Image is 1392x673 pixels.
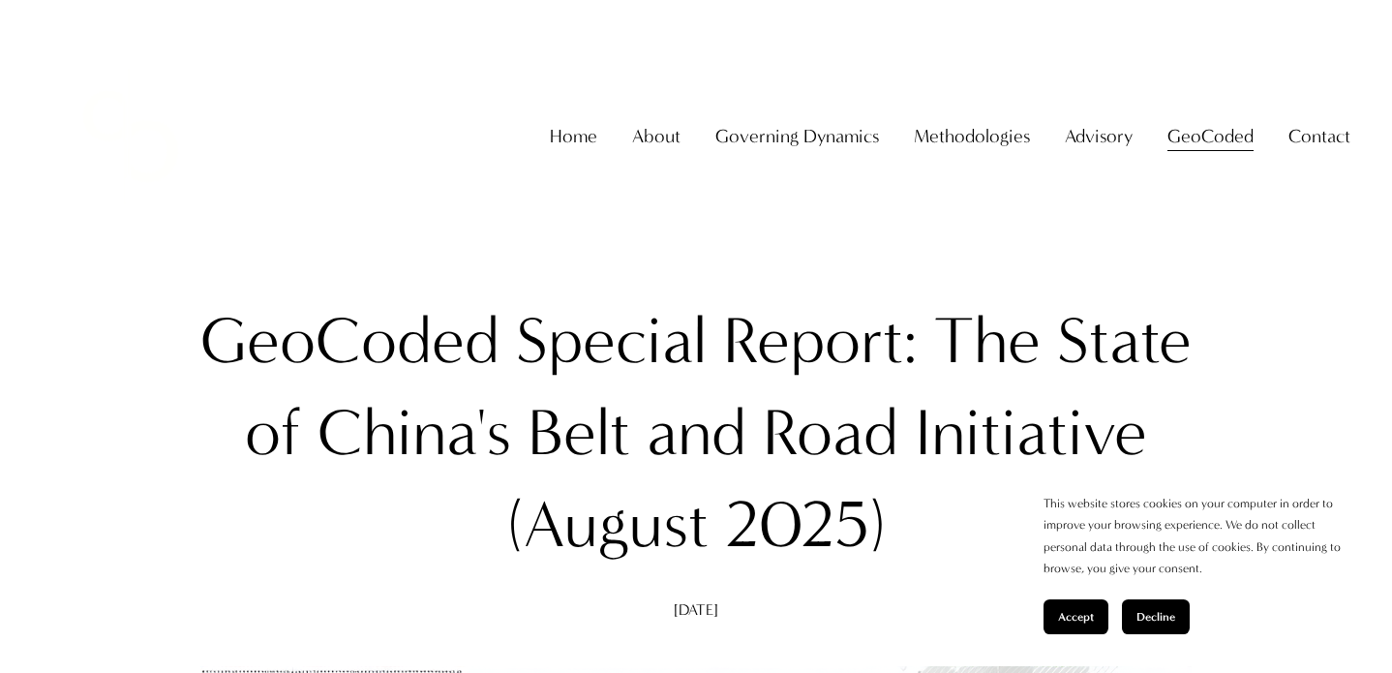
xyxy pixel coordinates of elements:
[1122,599,1190,634] button: Decline
[934,295,1041,387] div: The
[1065,117,1133,155] a: folder dropdown
[1044,493,1353,580] p: This website stores cookies on your computer in order to improve your browsing experience. We do ...
[914,117,1030,155] a: folder dropdown
[200,295,499,387] div: GeoCoded
[715,119,879,153] span: Governing Dynamics
[723,295,918,387] div: Report:
[1024,474,1373,654] section: Cookie banner
[507,479,709,571] div: (August
[528,387,630,479] div: Belt
[1044,599,1108,634] button: Accept
[763,387,898,479] div: Road
[725,479,886,571] div: 2025)
[550,117,597,155] a: Home
[632,117,681,155] a: folder dropdown
[915,387,1147,479] div: Initiative
[42,47,220,226] img: Christopher Sanchez &amp; Co.
[674,600,719,619] span: [DATE]
[1058,610,1094,624] span: Accept
[1288,117,1350,155] a: folder dropdown
[245,387,301,479] div: of
[1136,610,1175,624] span: Decline
[1167,119,1254,153] span: GeoCoded
[1065,119,1133,153] span: Advisory
[318,387,511,479] div: China's
[914,119,1030,153] span: Methodologies
[647,387,746,479] div: and
[715,117,879,155] a: folder dropdown
[632,119,681,153] span: About
[1057,295,1192,387] div: State
[516,295,707,387] div: Special
[1167,117,1254,155] a: folder dropdown
[1288,119,1350,153] span: Contact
